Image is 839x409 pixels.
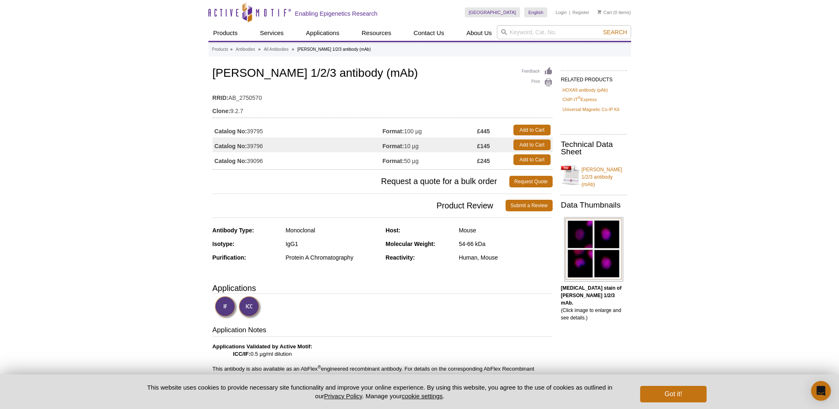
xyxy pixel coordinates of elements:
div: IgG1 [286,240,379,248]
strong: Clone: [213,107,231,115]
td: 39096 [213,152,383,167]
a: Products [208,25,243,41]
strong: Host: [385,227,400,234]
a: Submit a Review [506,200,553,211]
a: [PERSON_NAME] 1/2/3 antibody (mAb) [561,161,627,188]
strong: £145 [477,142,490,150]
a: [GEOGRAPHIC_DATA] [465,7,520,17]
img: Immunofluorescence Validated [215,296,237,319]
li: | [569,7,570,17]
div: Human, Mouse [459,254,553,261]
strong: Catalog No: [215,142,247,150]
td: 10 µg [383,137,477,152]
strong: £245 [477,157,490,165]
strong: Isotype: [213,241,235,247]
strong: ICC/IF: [233,351,251,357]
strong: Catalog No: [215,157,247,165]
h3: Application Notes [213,325,553,337]
a: Resources [357,25,396,41]
strong: Molecular Weight: [385,241,435,247]
a: Add to Cart [513,154,551,165]
a: ChIP-IT®Express [562,96,597,103]
button: cookie settings [402,392,442,400]
a: English [524,7,547,17]
li: » [258,47,261,52]
h2: Enabling Epigenetics Research [295,10,378,17]
div: 54-66 kDa [459,240,553,248]
a: Contact Us [409,25,449,41]
span: Search [603,29,627,35]
a: Add to Cart [513,139,551,150]
strong: RRID: [213,94,229,102]
td: 9.2.7 [213,102,553,116]
sup: ® [578,96,581,100]
img: MEIS 1/2/3 antibody (mAb) tested by immunofluorescence. [564,217,623,281]
td: AB_2750570 [213,89,553,102]
input: Keyword, Cat. No. [497,25,631,39]
h2: Technical Data Sheet [561,141,627,156]
strong: £445 [477,128,490,135]
img: Your Cart [598,10,601,14]
div: Mouse [459,227,553,234]
li: (0 items) [598,7,631,17]
button: Search [600,28,629,36]
a: Cart [598,9,612,15]
h2: RELATED PRODUCTS [561,70,627,85]
td: 100 µg [383,123,477,137]
td: 50 µg [383,152,477,167]
p: This website uses cookies to provide necessary site functionality and improve your online experie... [133,383,627,400]
h2: Data Thumbnails [561,201,627,209]
div: Monoclonal [286,227,379,234]
a: Privacy Policy [324,392,362,400]
li: [PERSON_NAME] 1/2/3 antibody (mAb) [297,47,371,52]
button: Got it! [640,386,706,402]
a: All Antibodies [264,46,288,53]
a: Services [255,25,289,41]
div: Open Intercom Messenger [811,381,831,401]
a: Request Quote [509,176,553,187]
td: 39796 [213,137,383,152]
strong: Purification: [213,254,246,261]
h3: Applications [213,282,553,294]
a: Catalog No. 91259 [245,373,290,379]
strong: Format: [383,157,404,165]
a: Login [555,9,567,15]
a: HOXA9 antibody (pAb) [562,86,608,94]
strong: Format: [383,142,404,150]
a: Universal Magnetic Co-IP Kit [562,106,619,113]
a: Print [522,78,553,87]
strong: Format: [383,128,404,135]
p: (Click image to enlarge and see details.) [561,284,627,322]
a: Feedback [522,67,553,76]
strong: Antibody Type: [213,227,254,234]
h1: [PERSON_NAME] 1/2/3 antibody (mAb) [213,67,553,81]
td: 39795 [213,123,383,137]
strong: Reactivity: [385,254,415,261]
a: Applications [301,25,344,41]
sup: ® [318,364,321,369]
a: About Us [461,25,497,41]
div: Protein A Chromatography [286,254,379,261]
li: » [292,47,294,52]
li: » [230,47,233,52]
a: Add to Cart [513,125,551,135]
a: Antibodies [236,46,255,53]
a: Register [572,9,589,15]
strong: Catalog No: [215,128,247,135]
span: Product Review [213,200,506,211]
b: [MEDICAL_DATA] stain of [PERSON_NAME] 1/2/3 mAb. [561,285,622,306]
img: Immunocytochemistry Validated [239,296,261,319]
span: Request a quote for a bulk order [213,176,510,187]
p: 0.5 µg/ml dilution This antibody is also available as an AbFlex engineered recombinant antibody. ... [213,343,553,380]
a: Products [212,46,228,53]
b: Applications Validated by Active Motif: [213,343,312,350]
